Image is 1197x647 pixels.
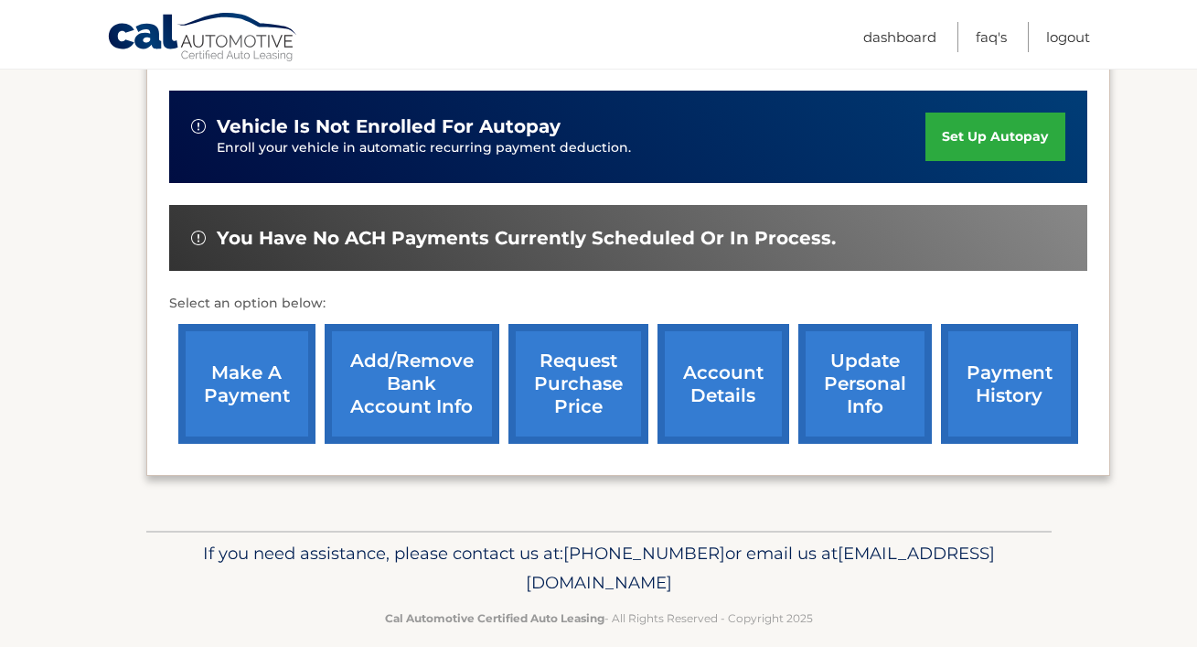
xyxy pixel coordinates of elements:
[798,324,932,444] a: update personal info
[217,227,836,250] span: You have no ACH payments currently scheduled or in process.
[925,113,1064,161] a: set up autopay
[526,543,995,593] span: [EMAIL_ADDRESS][DOMAIN_NAME]
[191,119,206,134] img: alert-white.svg
[941,324,1078,444] a: payment history
[158,539,1040,598] p: If you need assistance, please contact us at: or email us at
[657,324,789,444] a: account details
[325,324,499,444] a: Add/Remove bank account info
[217,138,926,158] p: Enroll your vehicle in automatic recurring payment deduction.
[976,22,1007,52] a: FAQ's
[563,543,725,564] span: [PHONE_NUMBER]
[158,609,1040,628] p: - All Rights Reserved - Copyright 2025
[863,22,936,52] a: Dashboard
[385,611,604,625] strong: Cal Automotive Certified Auto Leasing
[217,115,561,138] span: vehicle is not enrolled for autopay
[178,324,315,444] a: make a payment
[508,324,648,444] a: request purchase price
[191,231,206,245] img: alert-white.svg
[107,12,299,65] a: Cal Automotive
[169,293,1087,315] p: Select an option below:
[1046,22,1090,52] a: Logout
